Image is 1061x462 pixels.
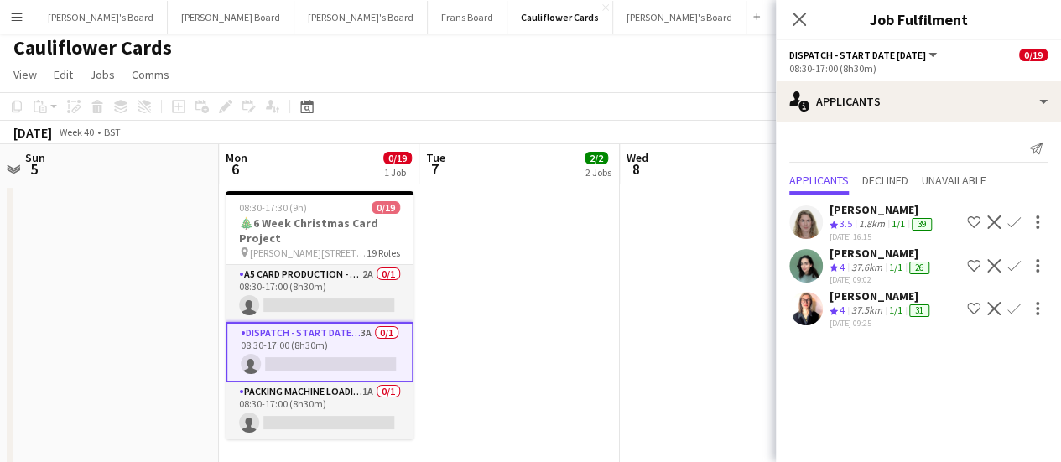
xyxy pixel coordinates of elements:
[830,231,935,242] div: [DATE] 16:15
[776,8,1061,30] h3: Job Fulfilment
[830,246,933,261] div: [PERSON_NAME]
[367,247,400,259] span: 19 Roles
[226,265,413,322] app-card-role: A5 Card Production - Start Date [DATE]2A0/108:30-17:00 (8h30m)
[613,1,746,34] button: [PERSON_NAME]'s Board
[909,304,929,317] div: 31
[383,152,412,164] span: 0/19
[104,126,121,138] div: BST
[55,126,97,138] span: Week 40
[507,1,613,34] button: Cauliflower Cards
[776,81,1061,122] div: Applicants
[789,49,926,61] span: Dispatch - Start Date 28th Oct
[889,304,902,316] app-skills-label: 1/1
[250,247,367,259] span: [PERSON_NAME][STREET_ADDRESS][PERSON_NAME][PERSON_NAME]
[372,201,400,214] span: 0/19
[830,288,933,304] div: [PERSON_NAME]
[83,64,122,86] a: Jobs
[585,152,608,164] span: 2/2
[428,1,507,34] button: Frans Board
[840,304,845,316] span: 4
[424,159,445,179] span: 7
[789,62,1048,75] div: 08:30-17:00 (8h30m)
[830,318,933,329] div: [DATE] 09:25
[7,64,44,86] a: View
[840,261,845,273] span: 4
[168,1,294,34] button: [PERSON_NAME] Board
[856,217,888,231] div: 1.8km
[862,174,908,186] span: Declined
[226,191,413,439] app-job-card: 08:30-17:30 (9h)0/19🎄6 Week Christmas Card Project [PERSON_NAME][STREET_ADDRESS][PERSON_NAME][PER...
[13,35,172,60] h1: Cauliflower Cards
[125,64,176,86] a: Comms
[223,159,247,179] span: 6
[840,217,852,230] span: 3.5
[239,201,307,214] span: 08:30-17:30 (9h)
[13,124,52,141] div: [DATE]
[23,159,45,179] span: 5
[384,166,411,179] div: 1 Job
[226,215,413,246] h3: 🎄6 Week Christmas Card Project
[54,67,73,82] span: Edit
[226,150,247,165] span: Mon
[627,150,648,165] span: Wed
[789,174,849,186] span: Applicants
[889,261,902,273] app-skills-label: 1/1
[25,150,45,165] span: Sun
[13,67,37,82] span: View
[909,262,929,274] div: 26
[226,322,413,382] app-card-role: Dispatch - Start Date [DATE]3A0/108:30-17:00 (8h30m)
[226,382,413,439] app-card-role: Packing Machine Loading - Start Date [DATE]1A0/108:30-17:00 (8h30m)
[912,218,932,231] div: 39
[294,1,428,34] button: [PERSON_NAME]'s Board
[830,202,935,217] div: [PERSON_NAME]
[34,1,168,34] button: [PERSON_NAME]'s Board
[585,166,611,179] div: 2 Jobs
[132,67,169,82] span: Comms
[848,261,886,275] div: 37.6km
[47,64,80,86] a: Edit
[624,159,648,179] span: 8
[789,49,939,61] button: Dispatch - Start Date [DATE]
[892,217,905,230] app-skills-label: 1/1
[90,67,115,82] span: Jobs
[426,150,445,165] span: Tue
[1019,49,1048,61] span: 0/19
[830,274,933,285] div: [DATE] 09:02
[922,174,986,186] span: Unavailable
[848,304,886,318] div: 37.5km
